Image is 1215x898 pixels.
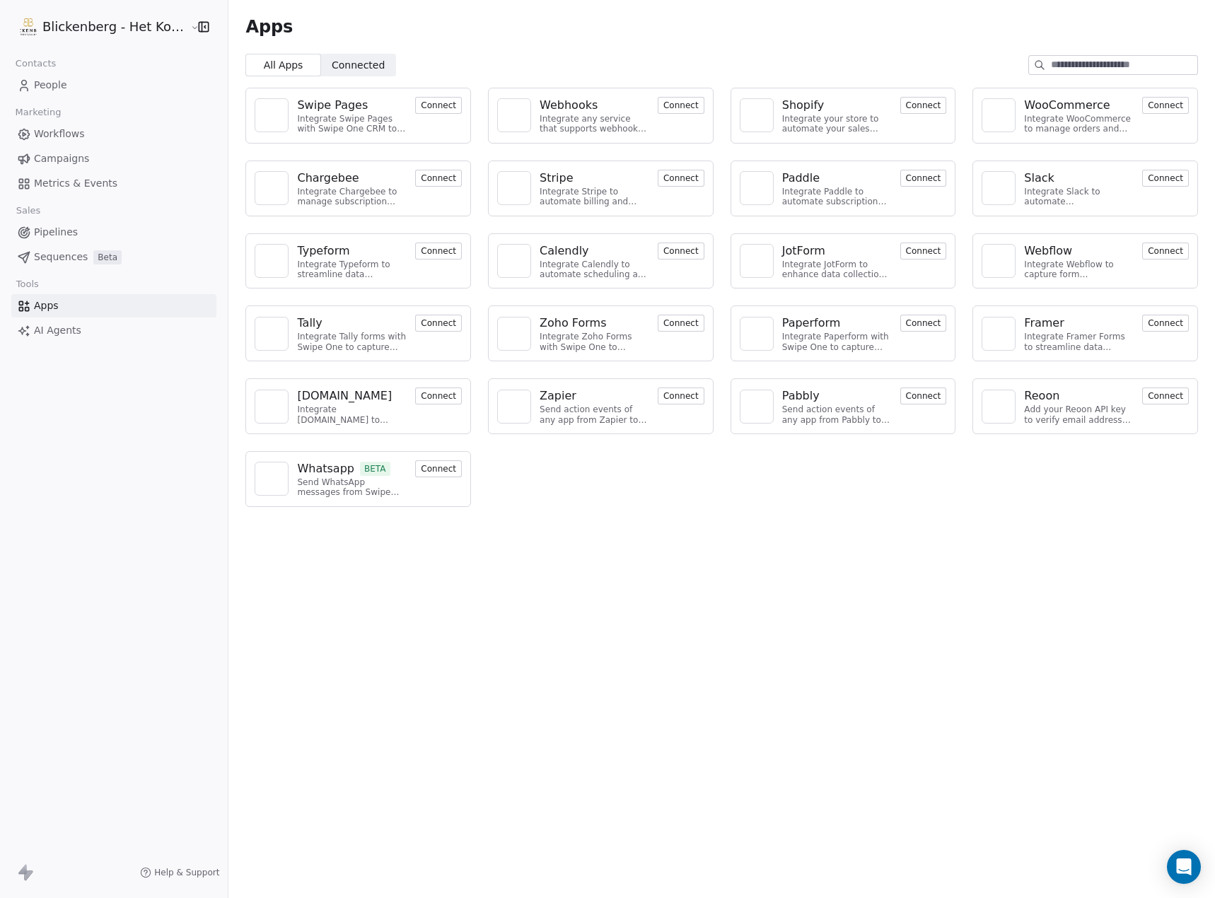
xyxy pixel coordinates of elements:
a: Paddle [782,170,892,187]
a: NA [740,171,774,205]
div: Integrate Stripe to automate billing and payments. [540,187,649,207]
a: Connect [900,171,947,185]
span: Pipelines [34,225,78,240]
div: Integrate WooCommerce to manage orders and customer data [1024,114,1134,134]
button: Connect [415,315,462,332]
a: JotForm [782,243,892,260]
div: Framer [1024,315,1064,332]
img: NA [261,250,282,272]
button: Connect [900,315,947,332]
span: Help & Support [154,867,219,878]
a: NA [255,98,289,132]
a: AI Agents [11,319,216,342]
div: Integrate Calendly to automate scheduling and event management. [540,260,649,280]
button: Connect [1142,243,1189,260]
span: Contacts [9,53,62,74]
span: Beta [93,250,122,264]
button: Connect [1142,315,1189,332]
img: NA [988,105,1009,126]
div: Zoho Forms [540,315,606,332]
a: NA [255,244,289,278]
a: NA [255,171,289,205]
a: Connect [1142,316,1189,330]
a: Reoon [1024,387,1134,404]
a: Connect [900,316,947,330]
img: NA [746,177,767,199]
div: Send WhatsApp messages from Swipe One to your customers [297,477,407,498]
div: Integrate JotForm to enhance data collection and improve customer engagement. [782,260,892,280]
img: NA [261,468,282,489]
a: NA [982,171,1016,205]
img: NA [746,250,767,272]
a: Zapier [540,387,649,404]
a: Connect [658,389,704,402]
img: NA [988,323,1009,344]
span: Tools [10,274,45,295]
a: Webflow [1024,243,1134,260]
a: WhatsappBETA [297,460,407,477]
a: Connect [415,389,462,402]
a: NA [255,317,289,351]
div: Integrate [DOMAIN_NAME] to manage bookings and streamline scheduling. [297,404,407,425]
span: Apps [34,298,59,313]
img: NA [261,177,282,199]
span: AI Agents [34,323,81,338]
div: Calendly [540,243,588,260]
a: [DOMAIN_NAME] [297,387,407,404]
a: Paperform [782,315,892,332]
a: Apps [11,294,216,317]
img: NA [988,177,1009,199]
button: Connect [658,387,704,404]
a: SequencesBeta [11,245,216,269]
div: JotForm [782,243,825,260]
div: Send action events of any app from Zapier to Swipe One [540,404,649,425]
div: Open Intercom Messenger [1167,850,1201,884]
img: NA [504,323,525,344]
div: Integrate Slack to automate communication and collaboration. [1024,187,1134,207]
a: Campaigns [11,147,216,170]
div: Integrate Webflow to capture form submissions and automate customer engagement. [1024,260,1134,280]
img: NA [261,323,282,344]
a: Pipelines [11,221,216,244]
a: NA [497,98,531,132]
span: Apps [245,16,293,37]
button: Connect [900,97,947,114]
a: Stripe [540,170,649,187]
a: Framer [1024,315,1134,332]
a: NA [497,171,531,205]
div: Webhooks [540,97,598,114]
a: NA [255,462,289,496]
button: Connect [1142,170,1189,187]
a: Connect [1142,244,1189,257]
span: Blickenberg - Het Kookatelier [42,18,187,36]
span: Marketing [9,102,67,123]
a: WooCommerce [1024,97,1134,114]
a: Chargebee [297,170,407,187]
img: NA [261,105,282,126]
a: NA [982,317,1016,351]
a: Webhooks [540,97,649,114]
img: NA [504,177,525,199]
div: [DOMAIN_NAME] [297,387,392,404]
span: Workflows [34,127,85,141]
a: Connect [658,316,704,330]
a: NA [740,98,774,132]
span: People [34,78,67,93]
div: Typeform [297,243,349,260]
a: NA [740,317,774,351]
div: Integrate your store to automate your sales process [782,114,892,134]
div: Paperform [782,315,841,332]
div: Whatsapp [297,460,354,477]
span: Campaigns [34,151,89,166]
div: Reoon [1024,387,1059,404]
a: Connect [1142,171,1189,185]
a: NA [497,317,531,351]
button: Connect [658,315,704,332]
button: Blickenberg - Het Kookatelier [17,15,181,39]
a: Connect [1142,389,1189,402]
a: Connect [658,171,704,185]
div: Integrate Chargebee to manage subscription billing and customer data. [297,187,407,207]
span: Metrics & Events [34,176,117,191]
a: Shopify [782,97,892,114]
a: Connect [1142,98,1189,112]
